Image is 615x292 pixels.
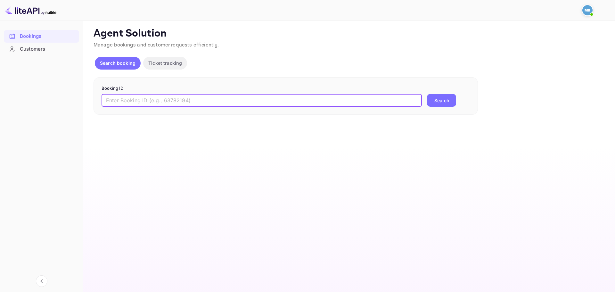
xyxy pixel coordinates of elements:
a: Bookings [4,30,79,42]
p: Ticket tracking [148,60,182,66]
span: Manage bookings and customer requests efficiently. [94,42,219,48]
img: Mohcine Belkhir [582,5,593,15]
button: Search [427,94,456,107]
div: Customers [20,46,76,53]
div: Bookings [20,33,76,40]
img: LiteAPI logo [5,5,56,15]
p: Booking ID [102,85,470,92]
a: Customers [4,43,79,55]
p: Agent Solution [94,27,603,40]
p: Search booking [100,60,135,66]
input: Enter Booking ID (e.g., 63782194) [102,94,422,107]
button: Collapse navigation [36,275,47,287]
div: Bookings [4,30,79,43]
